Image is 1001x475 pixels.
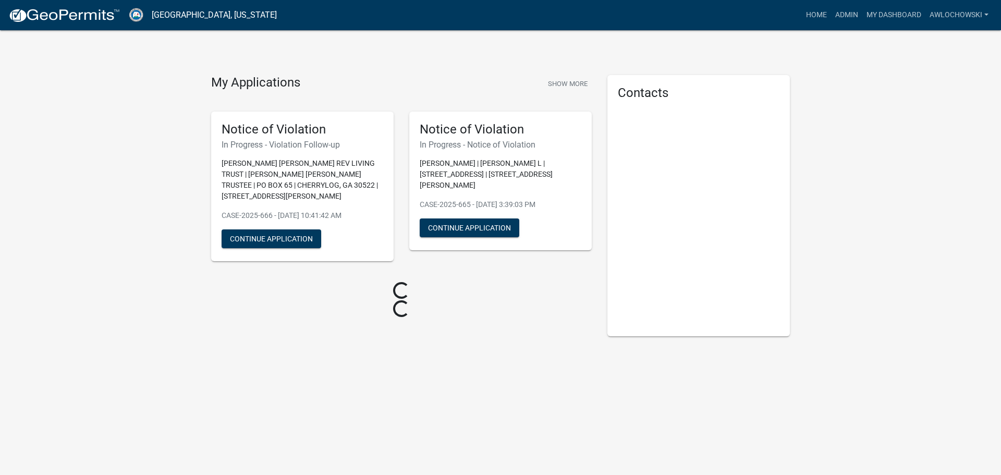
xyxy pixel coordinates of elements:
[128,8,143,22] img: Gilmer County, Georgia
[420,122,581,137] h5: Notice of Violation
[420,218,519,237] button: Continue Application
[222,140,383,150] h6: In Progress - Violation Follow-up
[420,158,581,191] p: [PERSON_NAME] | [PERSON_NAME] L | [STREET_ADDRESS] | [STREET_ADDRESS][PERSON_NAME]
[222,158,383,202] p: [PERSON_NAME] [PERSON_NAME] REV LIVING TRUST | [PERSON_NAME] [PERSON_NAME] TRUSTEE | PO BOX 65 | ...
[925,5,993,25] a: awlochowski
[862,5,925,25] a: My Dashboard
[544,75,592,92] button: Show More
[152,6,277,24] a: [GEOGRAPHIC_DATA], [US_STATE]
[618,86,779,101] h5: Contacts
[222,229,321,248] button: Continue Application
[802,5,831,25] a: Home
[831,5,862,25] a: Admin
[420,199,581,210] p: CASE-2025-665 - [DATE] 3:39:03 PM
[222,210,383,221] p: CASE-2025-666 - [DATE] 10:41:42 AM
[222,122,383,137] h5: Notice of Violation
[420,140,581,150] h6: In Progress - Notice of Violation
[211,75,300,91] h4: My Applications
